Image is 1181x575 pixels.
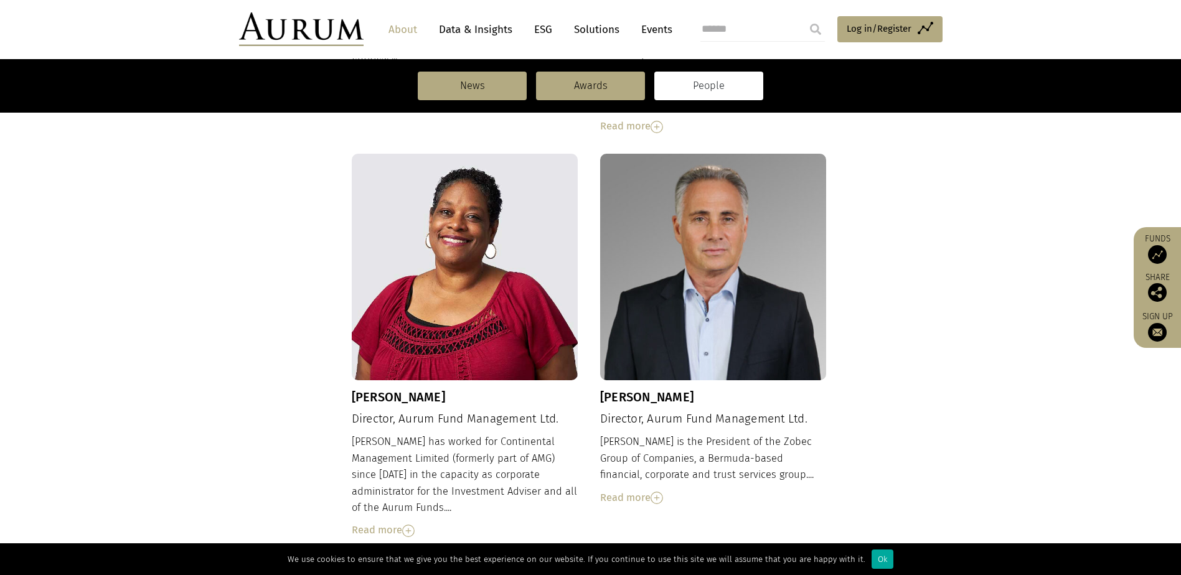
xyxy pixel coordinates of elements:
a: About [382,18,423,41]
a: Sign up [1140,311,1175,342]
img: Read More [651,492,663,504]
img: Read More [651,121,663,133]
span: Log in/Register [847,21,911,36]
img: Aurum [239,12,364,46]
img: Access Funds [1148,245,1167,264]
div: [PERSON_NAME] is the President of the Zobec Group of Companies, a Bermuda-based financial, corpor... [600,434,827,506]
input: Submit [803,17,828,42]
div: Read more [352,522,578,538]
h3: [PERSON_NAME] [352,390,578,404]
a: News [418,72,527,100]
div: Share [1140,273,1175,302]
div: Ok [872,549,893,569]
h3: [PERSON_NAME] [600,390,827,404]
div: Read more [600,490,827,506]
h4: Director, Aurum Fund Management Ltd. [352,412,578,426]
a: Funds [1140,233,1175,264]
a: People [654,72,763,100]
img: Read More [402,525,415,537]
a: ESG [528,18,558,41]
a: Log in/Register [837,16,943,42]
a: Data & Insights [433,18,519,41]
a: Awards [536,72,645,100]
a: Solutions [568,18,626,41]
div: [PERSON_NAME] has worked for Continental Management Limited (formerly part of AMG) since [DATE] i... [352,434,578,538]
a: Events [635,18,672,41]
h4: Director, Aurum Fund Management Ltd. [600,412,827,426]
img: Share this post [1148,283,1167,302]
img: Sign up to our newsletter [1148,323,1167,342]
div: Read more [600,118,827,134]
